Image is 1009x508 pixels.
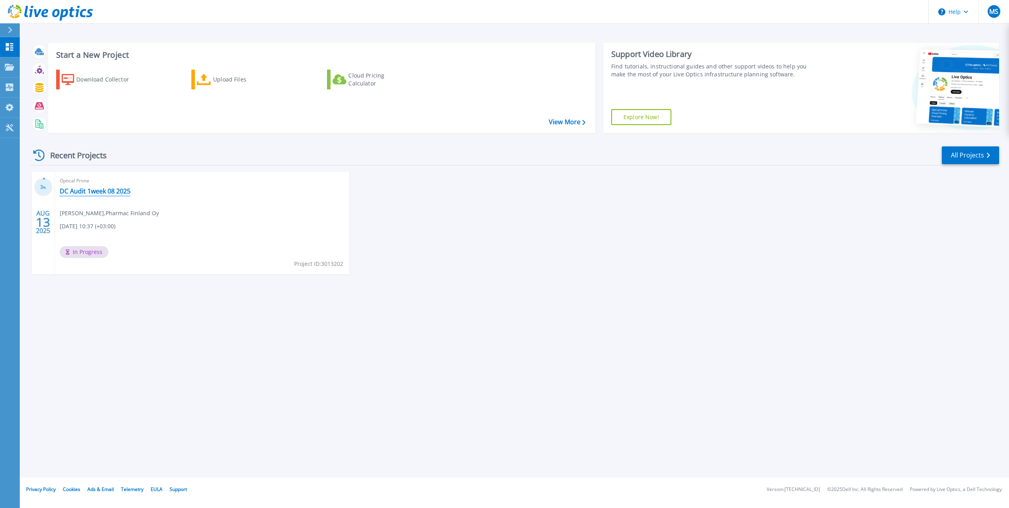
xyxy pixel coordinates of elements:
a: Cloud Pricing Calculator [327,70,415,89]
span: Optical Prime [60,176,344,185]
div: Download Collector [76,72,140,87]
div: AUG 2025 [36,208,51,237]
span: MS [989,8,998,15]
a: EULA [151,486,162,493]
li: © 2025 Dell Inc. All Rights Reserved [827,487,903,492]
a: Download Collector [56,70,144,89]
div: Upload Files [213,72,276,87]
a: DC Audit 1week 08 2025 [60,187,130,195]
a: Ads & Email [87,486,114,493]
h3: Start a New Project [56,51,585,59]
span: % [43,185,46,190]
span: [PERSON_NAME] , Pharmac Finland Oy [60,209,159,218]
a: Telemetry [121,486,144,493]
span: 13 [36,219,50,226]
span: Project ID: 3013202 [294,260,343,268]
span: [DATE] 10:37 (+03:00) [60,222,115,231]
a: Privacy Policy [26,486,56,493]
a: All Projects [942,146,999,164]
span: In Progress [60,246,108,258]
a: Cookies [63,486,80,493]
div: Recent Projects [30,146,117,165]
div: Cloud Pricing Calculator [348,72,412,87]
a: Support [170,486,187,493]
h3: 3 [34,183,53,192]
div: Find tutorials, instructional guides and other support videos to help you make the most of your L... [611,63,816,78]
div: Support Video Library [611,49,816,59]
a: Explore Now! [611,109,671,125]
li: Powered by Live Optics, a Dell Technology [910,487,1002,492]
a: Upload Files [191,70,280,89]
a: View More [549,118,586,126]
li: Version: [TECHNICAL_ID] [767,487,820,492]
